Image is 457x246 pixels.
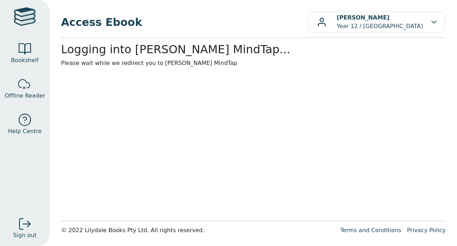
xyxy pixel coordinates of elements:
span: Offline Reader [5,92,45,100]
a: Terms and Conditions [340,227,401,234]
div: © 2022 Lilydale Books Pty Ltd. All rights reserved. [61,226,335,235]
p: Year 12 / [GEOGRAPHIC_DATA] [337,13,423,31]
p: Please wait while we redirect you to [PERSON_NAME] MindTap [61,59,446,67]
span: Help Centre [8,127,42,136]
span: Sign out [13,231,37,240]
button: [PERSON_NAME]Year 12 / [GEOGRAPHIC_DATA] [308,11,446,33]
span: Access Ebook [61,14,308,30]
span: Bookshelf [11,56,39,65]
a: Privacy Policy [407,227,446,234]
h2: Logging into [PERSON_NAME] MindTap... [61,43,446,56]
b: [PERSON_NAME] [337,14,390,21]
